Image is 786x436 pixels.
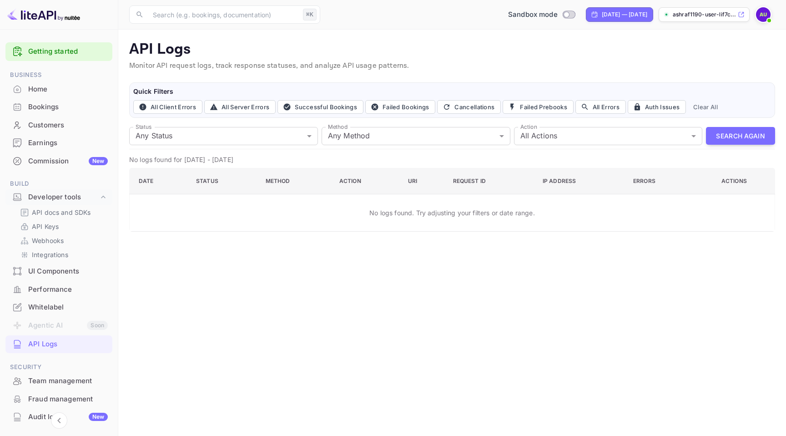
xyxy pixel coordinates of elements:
[28,102,108,112] div: Bookings
[575,100,626,114] button: All Errors
[5,299,112,315] a: Whitelabel
[147,5,299,24] input: Search (e.g. bookings, documentation)
[129,155,775,164] p: No logs found for [DATE] - [DATE]
[695,168,775,194] th: Actions
[5,117,112,134] div: Customers
[136,123,151,131] label: Status
[133,86,771,96] h6: Quick Filters
[7,7,80,22] img: LiteAPI logo
[28,376,108,386] div: Team management
[5,335,112,353] div: API Logs
[5,372,112,389] a: Team management
[129,127,318,145] div: Any Status
[28,412,108,422] div: Audit logs
[626,168,695,194] th: Errors
[503,100,574,114] button: Failed Prebooks
[5,335,112,352] a: API Logs
[401,168,446,194] th: URI
[204,100,276,114] button: All Server Errors
[20,250,105,259] a: Integrations
[322,127,510,145] div: Any Method
[28,339,108,350] div: API Logs
[16,206,109,219] div: API docs and SDKs
[28,120,108,131] div: Customers
[28,302,108,313] div: Whitelabel
[535,168,626,194] th: IP Address
[5,117,112,133] a: Customers
[5,390,112,408] div: Fraud management
[133,100,202,114] button: All Client Errors
[504,10,579,20] div: Switch to Production mode
[5,408,112,426] div: Audit logsNew
[189,168,258,194] th: Status
[32,236,64,245] p: Webhooks
[20,222,105,231] a: API Keys
[5,281,112,299] div: Performance
[28,394,108,405] div: Fraud management
[28,138,108,148] div: Earnings
[508,10,558,20] span: Sandbox mode
[5,98,112,116] div: Bookings
[139,201,766,225] p: No logs found. Try adjusting your filters or date range.
[277,100,363,114] button: Successful Bookings
[5,42,112,61] div: Getting started
[20,208,105,217] a: API docs and SDKs
[514,127,703,145] div: All Actions
[756,7,771,22] img: Ashraf1190 User
[28,84,108,95] div: Home
[51,412,67,429] button: Collapse navigation
[365,100,436,114] button: Failed Bookings
[16,248,109,261] div: Integrations
[5,98,112,115] a: Bookings
[5,263,112,279] a: UI Components
[5,362,112,372] span: Security
[5,81,112,98] div: Home
[28,192,99,203] div: Developer tools
[690,100,721,114] button: Clear All
[5,134,112,151] a: Earnings
[5,299,112,316] div: Whitelabel
[89,157,108,165] div: New
[5,134,112,152] div: Earnings
[32,250,68,259] p: Integrations
[28,46,108,57] a: Getting started
[5,281,112,298] a: Performance
[706,127,775,145] button: Search Again
[258,168,332,194] th: Method
[520,123,537,131] label: Action
[129,61,775,71] p: Monitor API request logs, track response statuses, and analyze API usage patterns.
[32,222,59,231] p: API Keys
[130,168,189,194] th: Date
[446,168,535,194] th: Request ID
[5,70,112,80] span: Business
[5,390,112,407] a: Fraud management
[89,413,108,421] div: New
[437,100,501,114] button: Cancellations
[20,236,105,245] a: Webhooks
[5,408,112,425] a: Audit logsNew
[673,10,736,19] p: ashraf1190-user-lif7c....
[332,168,401,194] th: Action
[5,152,112,169] a: CommissionNew
[328,123,348,131] label: Method
[16,234,109,247] div: Webhooks
[5,263,112,280] div: UI Components
[5,152,112,170] div: CommissionNew
[16,220,109,233] div: API Keys
[28,266,108,277] div: UI Components
[28,156,108,167] div: Commission
[628,100,686,114] button: Auth Issues
[303,9,317,20] div: ⌘K
[5,179,112,189] span: Build
[28,284,108,295] div: Performance
[602,10,647,19] div: [DATE] — [DATE]
[5,189,112,205] div: Developer tools
[5,81,112,97] a: Home
[5,372,112,390] div: Team management
[129,41,775,59] p: API Logs
[32,208,91,217] p: API docs and SDKs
